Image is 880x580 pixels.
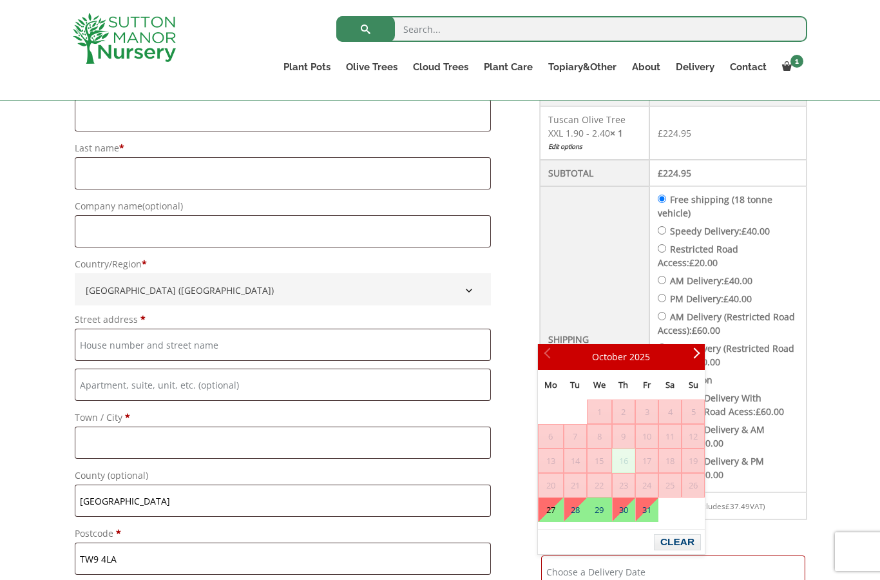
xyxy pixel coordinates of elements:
[724,275,752,287] bdi: 40.00
[588,474,611,497] span: 22
[75,329,491,361] input: House number and street name
[654,534,701,550] button: Clear
[682,425,704,448] span: 12
[588,400,611,423] span: 1
[476,58,540,76] a: Plant Care
[564,449,586,472] span: 14
[336,16,807,42] input: Search...
[741,225,770,237] bdi: 40.00
[756,405,761,418] span: £
[658,127,691,139] bdi: 224.95
[81,280,484,301] span: United Kingdom (UK)
[75,197,491,215] label: Company name
[539,449,563,472] span: 13
[610,127,623,139] strong: × 1
[725,501,750,511] span: 37.49
[588,498,611,521] a: 29
[658,193,772,219] label: Free shipping (18 tonne vehicle)
[689,256,718,269] bdi: 20.00
[658,423,765,449] label: Speedy Delivery & AM Delivery:
[725,501,730,511] span: £
[723,293,729,305] span: £
[629,351,650,363] span: 2025
[75,139,491,157] label: Last name
[658,127,663,139] span: £
[613,425,635,448] span: 9
[544,352,554,362] span: Prev
[592,351,627,363] span: October
[635,498,658,522] td: Available Deliveries58
[636,400,658,423] span: 3
[540,160,649,186] th: Subtotal
[665,379,674,391] span: Saturday
[75,369,491,401] input: Apartment, suite, unit, etc. (optional)
[658,167,691,179] bdi: 224.95
[612,498,635,522] td: Available Deliveries58
[668,58,722,76] a: Delivery
[658,342,794,368] label: PM Delivery (Restricted Road Access):
[108,469,148,481] span: (optional)
[588,449,611,472] span: 15
[570,379,580,391] span: Tuesday
[540,106,649,160] td: Tuscan Olive Tree XXL 1.90 - 2.40
[636,474,658,497] span: 24
[689,379,698,391] span: Sunday
[613,474,635,497] span: 23
[564,498,587,522] td: Available Deliveries59
[539,498,563,521] a: 27
[722,58,774,76] a: Contact
[723,293,752,305] bdi: 40.00
[564,498,586,521] a: 28
[75,255,491,273] label: Country/Region
[689,352,699,362] span: Next
[588,425,611,448] span: 8
[692,324,697,336] span: £
[587,498,612,522] td: Available Deliveries60
[692,324,720,336] bdi: 60.00
[658,167,663,179] span: £
[612,449,635,473] td: Cut-off time over
[539,474,563,497] span: 20
[790,55,803,68] span: 1
[659,474,681,497] span: 25
[548,140,640,153] a: Edit options
[774,58,807,76] a: 1
[613,400,635,423] span: 2
[741,225,747,237] span: £
[540,58,624,76] a: Topiary&Other
[564,474,586,497] span: 21
[692,356,720,368] bdi: 60.00
[538,346,560,368] a: Prev
[636,425,658,448] span: 10
[682,449,704,472] span: 19
[670,275,752,287] label: AM Delivery:
[142,200,183,212] span: (optional)
[544,379,557,391] span: Monday
[658,455,764,481] label: Speedy Delivery & PM Delivery:
[695,437,723,449] bdi: 70.00
[636,449,658,472] span: 17
[540,186,649,492] th: Shipping
[724,275,729,287] span: £
[682,474,704,497] span: 26
[658,311,795,336] label: AM Delivery (Restricted Road Access):
[405,58,476,76] a: Cloud Trees
[695,469,723,481] bdi: 70.00
[73,13,176,64] img: logo
[538,498,564,522] td: Available Deliveries57
[658,243,738,269] label: Restricted Road Access:
[659,449,681,472] span: 18
[618,379,628,391] span: Thursday
[659,425,681,448] span: 11
[682,400,704,423] span: 5
[613,498,635,521] a: 30
[75,311,491,329] label: Street address
[643,379,651,391] span: Friday
[659,400,681,423] span: 4
[338,58,405,76] a: Olive Trees
[75,525,491,543] label: Postcode
[75,467,491,485] label: County
[658,392,784,418] label: Speedy Delivery With Restricted Road Acess:
[276,58,338,76] a: Plant Pots
[613,449,635,472] span: 16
